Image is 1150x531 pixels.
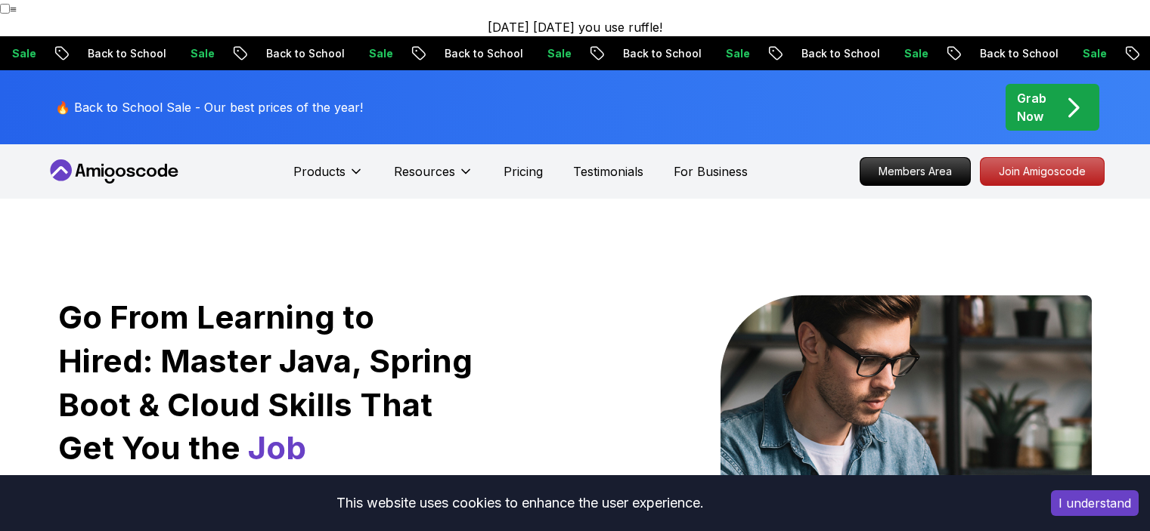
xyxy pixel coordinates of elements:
p: Back to School [968,46,1071,61]
a: Members Area [860,157,971,186]
a: Testimonials [573,162,643,181]
button: Resources [394,162,473,193]
p: Back to School [789,46,892,61]
p: Sale [892,46,941,61]
p: Resources [394,162,455,181]
p: Sale [535,46,584,61]
button: Products [293,162,364,193]
p: Sale [1071,46,1119,61]
p: Grab Now [1017,89,1046,125]
p: Back to School [76,46,178,61]
p: Products [293,162,346,181]
span: ≡ [10,2,17,17]
p: Members Area [860,158,970,185]
button: Accept cookies [1051,490,1139,516]
p: Back to School [611,46,714,61]
p: Back to School [254,46,357,61]
div: This website uses cookies to enhance the user experience. [11,486,1028,520]
p: 🔥 Back to School Sale - Our best prices of the year! [55,98,363,116]
h1: Go From Learning to Hired: Master Java, Spring Boot & Cloud Skills That Get You the [58,295,475,470]
a: Join Amigoscode [980,157,1105,186]
p: Back to School [432,46,535,61]
p: Sale [357,46,405,61]
p: Sale [714,46,762,61]
p: Join Amigoscode [981,158,1104,185]
a: Pricing [504,162,543,181]
p: Sale [178,46,227,61]
span: Job [248,428,306,467]
a: For Business [674,162,748,181]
